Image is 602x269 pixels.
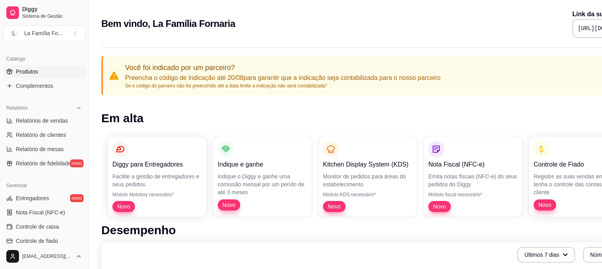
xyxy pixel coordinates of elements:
p: Módulo KDS necessário* [323,191,412,198]
p: Se o código do parceiro não for preenchido até a data limite a indicação não será contabilizada* [125,83,441,89]
a: Nota Fiscal (NFC-e) [3,206,85,219]
span: Diggy [22,6,82,13]
span: Novo [114,203,133,210]
p: Monitor de pedidos para áreas do estabelecimento [323,172,412,188]
a: Controle de caixa [3,220,85,233]
span: [EMAIL_ADDRESS][DOMAIN_NAME] [22,253,72,260]
a: Relatório de clientes [3,129,85,141]
button: [EMAIL_ADDRESS][DOMAIN_NAME] [3,247,85,266]
p: Facilite a gestão de entregadores e seus pedidos. [112,172,202,188]
p: Módulo fiscal necessário* [428,191,518,198]
a: Relatório de mesas [3,143,85,155]
div: Gerenciar [3,179,85,192]
p: Diggy para Entregadores [112,160,202,169]
button: Diggy para EntregadoresFacilite a gestão de entregadores e seus pedidos.Módulo Motoboy necessário... [108,136,207,217]
span: Sistema de Gestão [22,13,82,19]
span: Novo [535,201,555,209]
span: Complementos [16,82,53,90]
span: Novo [219,201,239,209]
span: Relatório de mesas [16,145,64,153]
p: Kitchen Display System (KDS) [323,160,412,169]
p: Nota Fiscal (NFC-e) [428,160,518,169]
a: Relatório de fidelidadenovo [3,157,85,170]
span: Entregadores [16,194,49,202]
span: Controle de fiado [16,237,58,245]
span: Relatórios de vendas [16,117,68,125]
span: L [10,29,18,37]
p: Você foi indicado por um parceiro? [125,62,441,73]
div: Catálogo [3,53,85,65]
a: DiggySistema de Gestão [3,3,85,22]
span: Relatórios [6,105,28,111]
span: Relatório de fidelidade [16,159,71,167]
a: Produtos [3,65,85,78]
span: Nota Fiscal (NFC-e) [16,208,65,216]
span: Relatório de clientes [16,131,66,139]
p: Preencha o código de indicação até 20/08 para garantir que a indicação seja contabilizada para o ... [125,73,441,83]
button: Select a team [3,25,85,41]
button: Indique e ganheIndique o Diggy e ganhe uma comissão mensal por um perído de até 3 mesesNovo [213,136,312,217]
p: Indique e ganhe [218,160,307,169]
span: Controle de caixa [16,223,59,231]
button: Kitchen Display System (KDS)Monitor de pedidos para áreas do estabelecimentoMódulo KDS necessário... [318,136,417,217]
a: Entregadoresnovo [3,192,85,205]
h2: Bem vindo, La Família Fornaria [101,17,235,30]
p: Indique o Diggy e ganhe uma comissão mensal por um perído de até 3 meses [218,172,307,196]
button: Últimos 7 dias [517,247,575,263]
p: Módulo Motoboy necessário* [112,191,202,198]
a: Complementos [3,80,85,92]
button: Nota Fiscal (NFC-e)Emita notas fiscais (NFC-e) do seus pedidos do DiggyMódulo fiscal necessário*Novo [423,136,522,217]
a: Relatórios de vendas [3,114,85,127]
span: Produtos [16,68,38,76]
span: Novo [325,203,344,210]
span: Novo [430,203,449,210]
p: Emita notas fiscais (NFC-e) do seus pedidos do Diggy [428,172,518,188]
a: Controle de fiado [3,235,85,247]
div: La Família Fo ... [24,29,63,37]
